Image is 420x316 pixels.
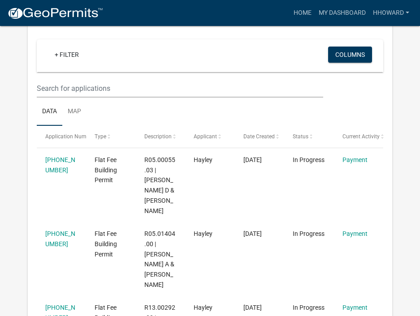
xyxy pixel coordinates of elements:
span: In Progress [293,156,325,163]
span: 09/19/2025 [243,230,262,237]
datatable-header-cell: Type [86,126,135,147]
span: In Progress [293,304,325,311]
datatable-header-cell: Current Activity [333,126,383,147]
span: Hayley [194,156,212,163]
input: Search for applications [37,79,323,98]
span: Date Created [243,133,275,140]
span: Application Number [45,133,94,140]
a: Map [62,98,87,126]
span: Flat Fee Building Permit [95,230,117,258]
span: Flat Fee Building Permit [95,156,117,184]
a: + Filter [48,47,86,63]
a: Payment [342,304,368,311]
a: My Dashboard [315,4,369,21]
a: Hhoward [369,4,413,21]
a: Payment [342,156,368,163]
a: Payment [342,230,368,237]
datatable-header-cell: Date Created [235,126,284,147]
datatable-header-cell: Description [136,126,185,147]
span: Hayley [194,304,212,311]
span: R05.00055.03 | TRENT D & CHELSEA L ANDERSON [144,156,175,214]
span: Applicant [194,133,217,140]
span: 09/16/2025 [243,304,262,311]
span: Status [293,133,308,140]
a: [PHONE_NUMBER] [45,156,75,174]
span: 09/24/2025 [243,156,262,163]
span: Description [144,133,172,140]
datatable-header-cell: Application Number [37,126,86,147]
a: Home [290,4,315,21]
span: R05.01404.00 | JUSTIN A & EMILY A WALLERICH [144,230,175,288]
span: In Progress [293,230,325,237]
span: Current Activity [342,133,380,140]
a: Data [37,98,62,126]
span: Type [95,133,106,140]
span: Hayley [194,230,212,237]
datatable-header-cell: Applicant [185,126,234,147]
button: Columns [328,47,372,63]
datatable-header-cell: Status [284,126,333,147]
a: [PHONE_NUMBER] [45,230,75,248]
